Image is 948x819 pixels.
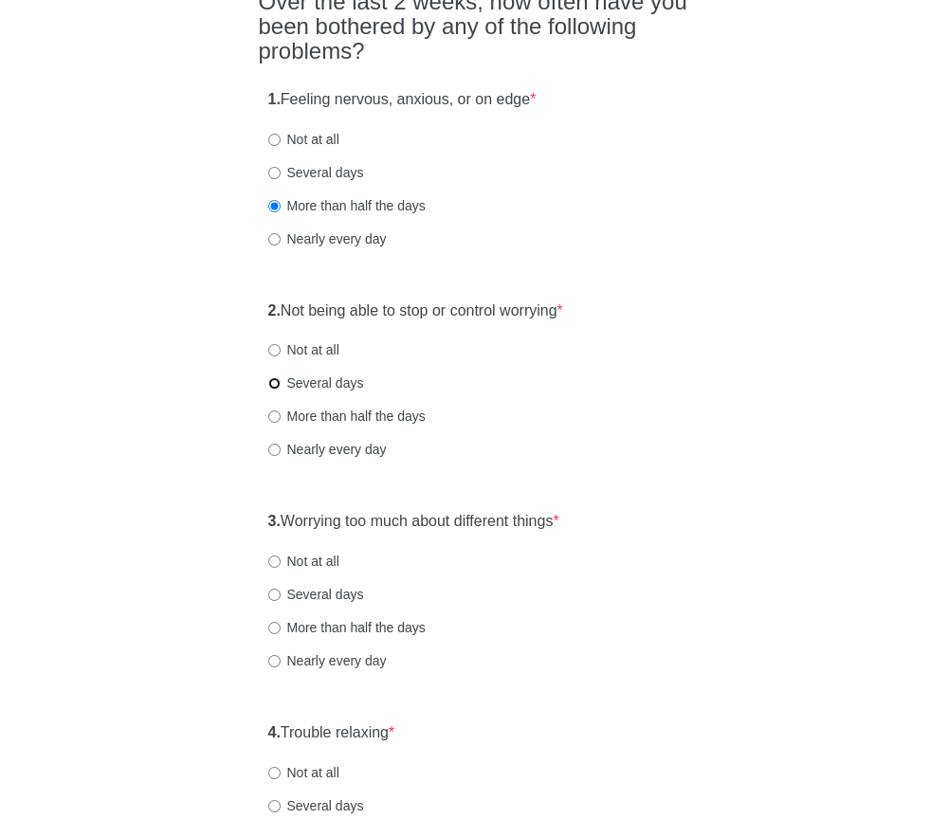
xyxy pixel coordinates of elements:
strong: 1. [268,91,281,107]
input: More than half the days [268,410,281,423]
input: Several days [268,377,281,390]
label: Nearly every day [268,440,387,459]
label: Several days [268,796,364,815]
label: Not at all [268,552,339,571]
label: Not at all [268,340,339,359]
input: More than half the days [268,622,281,634]
label: Not being able to stop or control worrying [268,300,563,322]
input: Not at all [268,134,281,146]
label: More than half the days [268,407,426,426]
label: Feeling nervous, anxious, or on edge [268,89,537,111]
label: More than half the days [268,618,426,637]
input: Nearly every day [268,655,281,667]
label: Trouble relaxing [268,722,395,744]
label: Worrying too much about different things [268,511,559,533]
strong: 2. [268,302,281,318]
label: Several days [268,585,364,604]
label: Several days [268,163,364,182]
input: Several days [268,800,281,812]
input: Several days [268,589,281,601]
input: Nearly every day [268,233,281,246]
input: Nearly every day [268,444,281,456]
strong: 3. [268,513,281,529]
input: More than half the days [268,200,281,212]
label: Not at all [268,130,339,149]
input: Not at all [268,555,281,568]
label: Not at all [268,763,339,782]
label: Nearly every day [268,651,387,670]
label: More than half the days [268,196,426,215]
input: Not at all [268,344,281,356]
label: Several days [268,373,364,392]
input: Not at all [268,767,281,779]
strong: 4. [268,724,281,740]
input: Several days [268,167,281,179]
label: Nearly every day [268,229,387,248]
